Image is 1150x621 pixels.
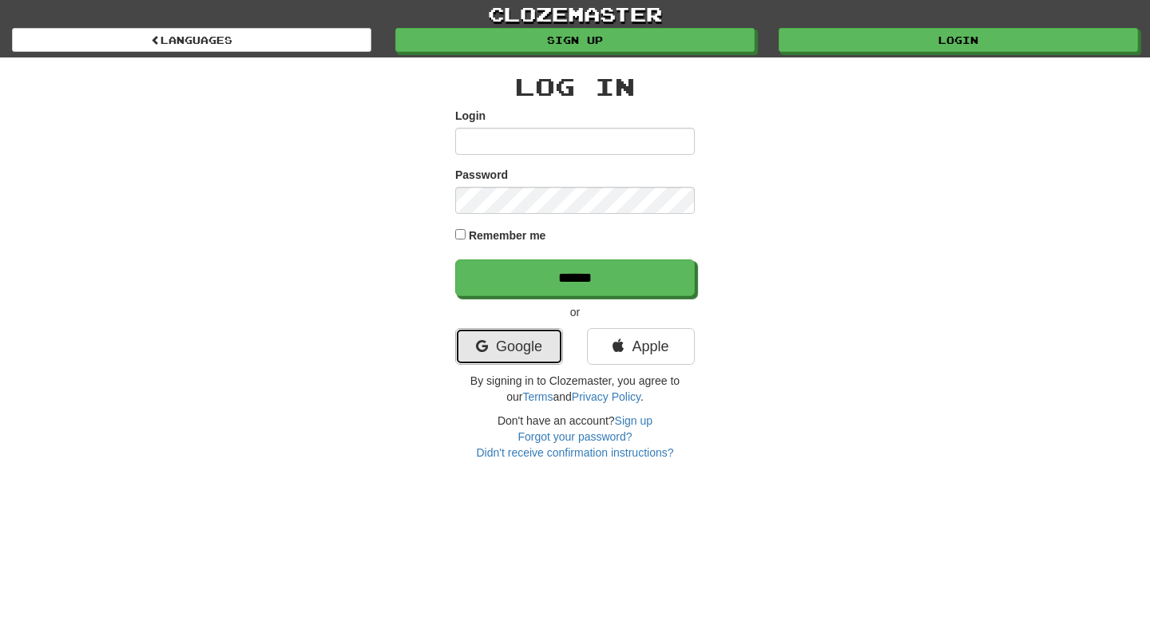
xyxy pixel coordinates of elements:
[395,28,755,52] a: Sign up
[455,413,695,461] div: Don't have an account?
[12,28,371,52] a: Languages
[455,304,695,320] p: or
[455,328,563,365] a: Google
[476,446,673,459] a: Didn't receive confirmation instructions?
[572,390,640,403] a: Privacy Policy
[779,28,1138,52] a: Login
[455,373,695,405] p: By signing in to Clozemaster, you agree to our and .
[455,167,508,183] label: Password
[522,390,553,403] a: Terms
[517,430,632,443] a: Forgot your password?
[455,108,486,124] label: Login
[469,227,546,243] label: Remember me
[615,414,652,427] a: Sign up
[455,73,695,100] h2: Log In
[587,328,695,365] a: Apple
